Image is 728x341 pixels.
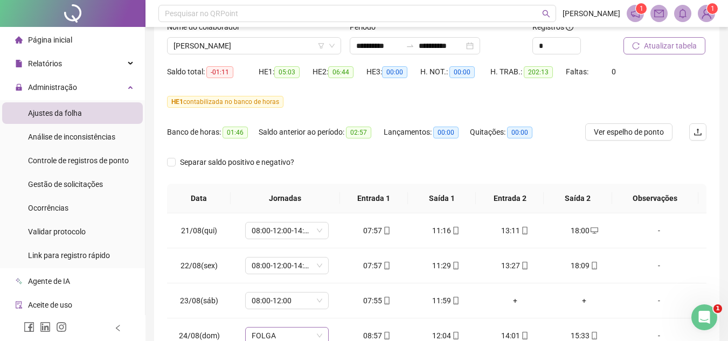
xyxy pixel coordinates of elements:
[167,96,283,108] span: contabilizada no banco de horas
[489,225,541,236] div: 13:11
[542,10,550,18] span: search
[590,262,598,269] span: mobile
[627,260,691,272] div: -
[713,304,722,313] span: 1
[259,66,313,78] div: HE 1:
[15,60,23,67] span: file
[167,184,231,213] th: Data
[15,83,23,91] span: lock
[558,295,610,307] div: +
[340,184,408,213] th: Entrada 1
[451,262,460,269] span: mobile
[28,277,70,286] span: Agente de IA
[171,98,183,106] span: HE 1
[678,9,688,18] span: bell
[176,156,299,168] span: Separar saldo positivo e negativo?
[24,322,34,332] span: facebook
[231,184,340,213] th: Jornadas
[590,332,598,339] span: mobile
[590,227,598,234] span: desktop
[259,126,384,138] div: Saldo anterior ao período:
[252,258,322,274] span: 08:00-12:00-14:00-18:00
[558,260,610,272] div: 18:09
[28,36,72,44] span: Página inicial
[489,295,541,307] div: +
[167,66,259,78] div: Saldo total:
[612,184,698,213] th: Observações
[654,9,664,18] span: mail
[329,43,335,49] span: down
[563,8,620,19] span: [PERSON_NAME]
[698,5,715,22] img: 75567
[627,295,691,307] div: -
[318,43,324,49] span: filter
[490,66,566,78] div: H. TRAB.:
[28,251,110,260] span: Link para registro rápido
[623,37,705,54] button: Atualizar tabela
[28,133,115,141] span: Análise de inconsistências
[351,260,403,272] div: 07:57
[406,41,414,50] span: to
[328,66,353,78] span: 06:44
[313,66,366,78] div: HE 2:
[56,322,67,332] span: instagram
[366,66,420,78] div: HE 3:
[566,67,590,76] span: Faltas:
[520,332,529,339] span: mobile
[384,126,470,138] div: Lançamentos:
[420,260,472,272] div: 11:29
[346,127,371,138] span: 02:57
[28,59,62,68] span: Relatórios
[594,126,664,138] span: Ver espelho de ponto
[167,126,259,138] div: Banco de horas:
[28,83,77,92] span: Administração
[382,66,407,78] span: 00:00
[15,301,23,309] span: audit
[382,227,391,234] span: mobile
[40,322,51,332] span: linkedin
[711,5,715,12] span: 1
[408,184,476,213] th: Saída 1
[206,66,233,78] span: -01:11
[179,331,220,340] span: 24/08(dom)
[28,109,82,117] span: Ajustes da folha
[351,295,403,307] div: 07:55
[612,67,616,76] span: 0
[694,128,702,136] span: upload
[406,41,414,50] span: swap-right
[691,304,717,330] iframe: Intercom live chat
[420,66,490,78] div: H. NOT.:
[489,260,541,272] div: 13:27
[636,3,647,14] sup: 1
[433,127,459,138] span: 00:00
[350,21,383,33] label: Período
[28,301,72,309] span: Aceite de uso
[114,324,122,332] span: left
[451,227,460,234] span: mobile
[520,262,529,269] span: mobile
[181,261,218,270] span: 22/08(sex)
[630,9,640,18] span: notification
[621,192,690,204] span: Observações
[449,66,475,78] span: 00:00
[167,21,247,33] label: Nome do colaborador
[451,297,460,304] span: mobile
[420,295,472,307] div: 11:59
[585,123,672,141] button: Ver espelho de ponto
[382,332,391,339] span: mobile
[15,36,23,44] span: home
[632,42,640,50] span: reload
[644,40,697,52] span: Atualizar tabela
[28,227,86,236] span: Validar protocolo
[174,38,335,54] span: MANOEL ANANIAS DA SILVA NETO
[28,180,103,189] span: Gestão de solicitações
[223,127,248,138] span: 01:46
[351,225,403,236] div: 07:57
[476,184,544,213] th: Entrada 2
[28,156,129,165] span: Controle de registros de ponto
[707,3,718,14] sup: Atualize o seu contato no menu Meus Dados
[181,226,217,235] span: 21/08(qui)
[532,21,573,33] span: Registros
[252,293,322,309] span: 08:00-12:00
[28,204,68,212] span: Ocorrências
